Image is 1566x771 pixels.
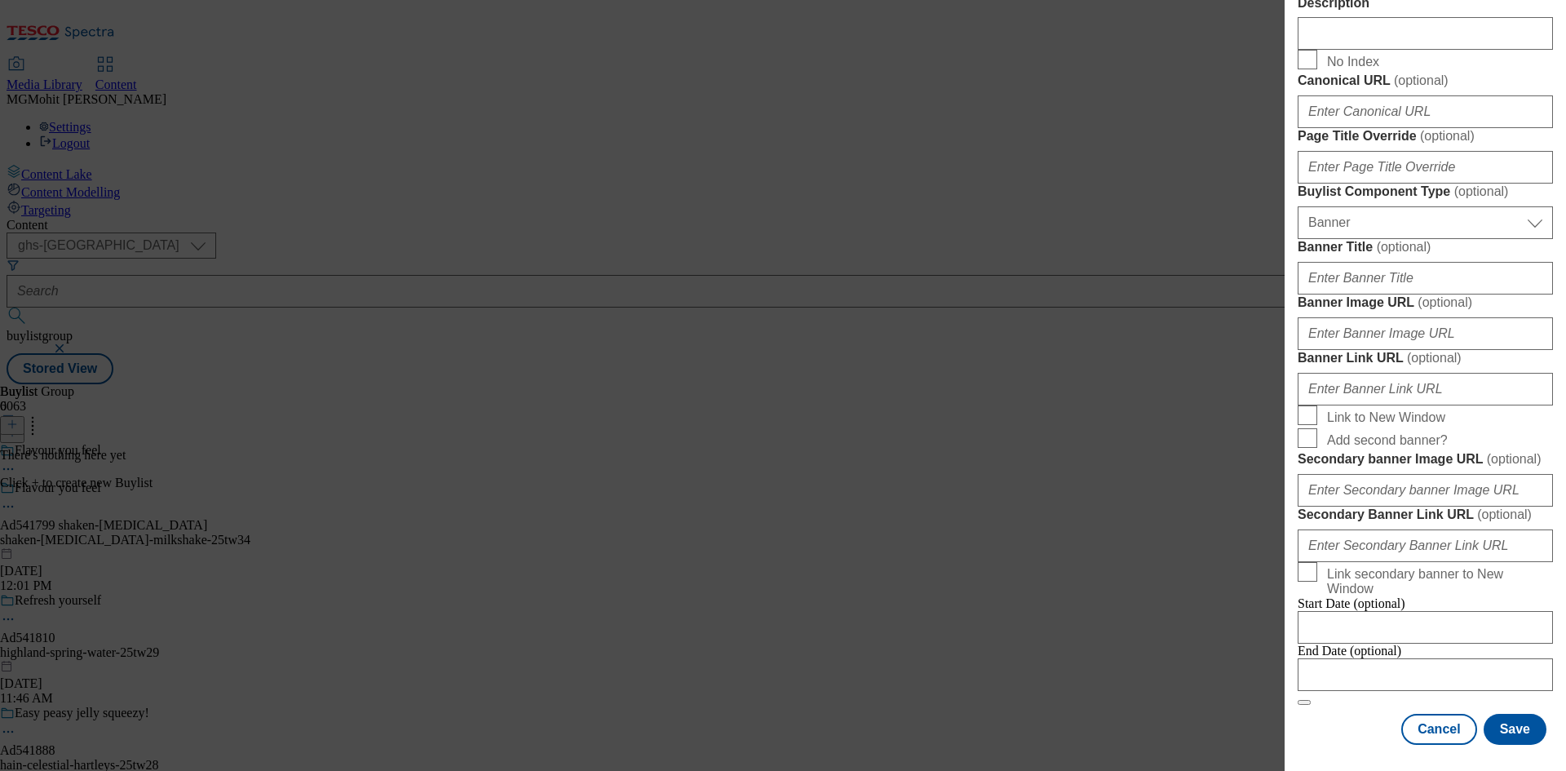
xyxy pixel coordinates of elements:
[1484,714,1546,745] button: Save
[1298,530,1553,562] input: Enter Secondary Banner Link URL
[1327,410,1445,425] span: Link to New Window
[1327,55,1379,69] span: No Index
[1418,295,1472,309] span: ( optional )
[1298,373,1553,405] input: Enter Banner Link URL
[1487,452,1542,466] span: ( optional )
[1298,184,1553,200] label: Buylist Component Type
[1298,295,1553,311] label: Banner Image URL
[1298,350,1553,366] label: Banner Link URL
[1298,644,1401,658] span: End Date (optional)
[1394,73,1449,87] span: ( optional )
[1327,567,1546,596] span: Link secondary banner to New Window
[1298,507,1553,523] label: Secondary Banner Link URL
[1298,596,1405,610] span: Start Date (optional)
[1298,451,1553,467] label: Secondary banner Image URL
[1298,239,1553,255] label: Banner Title
[1298,317,1553,350] input: Enter Banner Image URL
[1477,507,1532,521] span: ( optional )
[1298,611,1553,644] input: Enter Date
[1298,128,1553,144] label: Page Title Override
[1298,17,1553,50] input: Enter Description
[1298,658,1553,691] input: Enter Date
[1401,714,1476,745] button: Cancel
[1377,240,1431,254] span: ( optional )
[1407,351,1462,365] span: ( optional )
[1454,184,1509,198] span: ( optional )
[1298,474,1553,507] input: Enter Secondary banner Image URL
[1298,73,1553,89] label: Canonical URL
[1327,433,1448,448] span: Add second banner?
[1420,129,1475,143] span: ( optional )
[1298,262,1553,295] input: Enter Banner Title
[1298,151,1553,184] input: Enter Page Title Override
[1298,95,1553,128] input: Enter Canonical URL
